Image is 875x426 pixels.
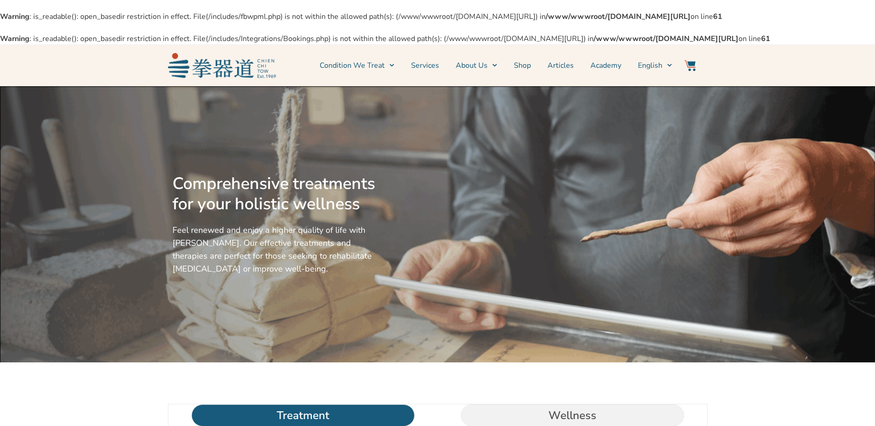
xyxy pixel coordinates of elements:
span: English [638,60,662,71]
a: Academy [590,54,621,77]
a: Articles [548,54,574,77]
b: 61 [761,34,770,44]
a: English [638,54,672,77]
a: Services [411,54,439,77]
a: About Us [456,54,497,77]
b: /www/wwwroot/[DOMAIN_NAME][URL] [594,34,738,44]
a: Condition We Treat [320,54,394,77]
img: Website Icon-03 [685,60,696,71]
p: Feel renewed and enjoy a higher quality of life with [PERSON_NAME]. Our effective treatments and ... [173,224,379,275]
h2: Comprehensive treatments for your holistic wellness [173,174,379,214]
a: Shop [514,54,531,77]
nav: Menu [280,54,673,77]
